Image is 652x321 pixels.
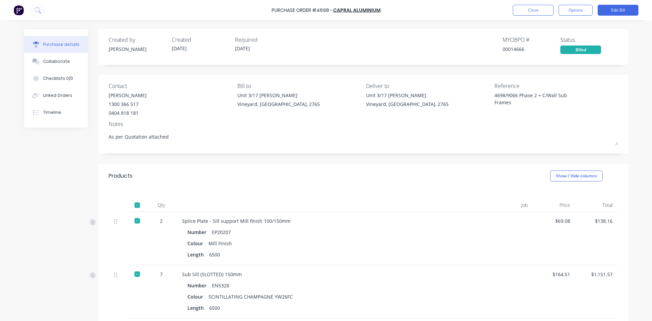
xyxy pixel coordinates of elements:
div: MYOB PO # [503,36,560,44]
div: 6500 [209,303,220,313]
div: Contact [109,82,232,90]
button: Purchase details [24,36,88,53]
div: Purchase details [43,41,79,48]
div: Colour [187,292,209,302]
div: Required [235,36,293,44]
div: EP20207 [212,227,231,237]
div: Splice Plate - Sill support Mill finish 100/150mm [182,217,477,225]
div: $1,151.57 [581,271,613,278]
button: Options [559,5,593,16]
div: Number [187,227,212,237]
button: Show / Hide columns [550,171,603,181]
button: Edit Bill [598,5,638,16]
div: Reference [494,82,618,90]
div: Unit 3/17 [PERSON_NAME] [237,92,320,99]
button: Checklists 0/0 [24,70,88,87]
div: $164.51 [539,271,570,278]
div: Purchase Order #4698 - [272,7,332,14]
div: Colour [187,238,209,248]
div: 6500 [209,250,220,260]
div: 2 [151,217,171,225]
div: Vineyard, [GEOGRAPHIC_DATA], 2765 [237,101,320,108]
img: Factory [14,5,24,15]
div: Linked Orders [43,92,72,99]
textarea: 4698/9066 Phase 2 + C/Wall Sub Frames [494,92,579,107]
div: Bill to [237,82,361,90]
div: Price [533,198,576,212]
div: 00014666 [503,46,560,53]
div: 7 [151,271,171,278]
button: Linked Orders [24,87,88,104]
div: Unit 3/17 [PERSON_NAME] [366,92,449,99]
div: Created [172,36,230,44]
div: $138.16 [581,217,613,225]
textarea: As per Quotation attached [109,130,618,145]
a: Capral Aluminium [333,7,381,14]
div: Products [109,172,132,180]
div: Length [187,303,209,313]
div: 0404 818 181 [109,109,147,117]
div: Sub Sill (SLOTTED) 150mm [182,271,477,278]
div: [PERSON_NAME] [109,92,147,99]
div: Total [576,198,618,212]
div: [PERSON_NAME] [109,46,166,53]
div: 1300 366 517 [109,101,147,108]
div: Deliver to [366,82,490,90]
div: EN5328 [212,281,229,290]
div: Timeline [43,109,61,115]
div: Vineyard, [GEOGRAPHIC_DATA], 2765 [366,101,449,108]
div: Checklists 0/0 [43,75,73,82]
div: Created by [109,36,166,44]
div: $69.08 [539,217,570,225]
button: Collaborate [24,53,88,70]
div: Mill Finish [209,238,232,248]
div: Collaborate [43,58,70,65]
div: Job [482,198,533,212]
div: Number [187,281,212,290]
button: Close [513,5,554,16]
button: Timeline [24,104,88,121]
div: Status [560,36,618,44]
div: Notes [109,120,618,128]
div: Length [187,250,209,260]
div: Billed [560,46,601,54]
div: SCINTILLATING CHAMPAGNE YW26FC [209,292,293,302]
div: Qty [146,198,177,212]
